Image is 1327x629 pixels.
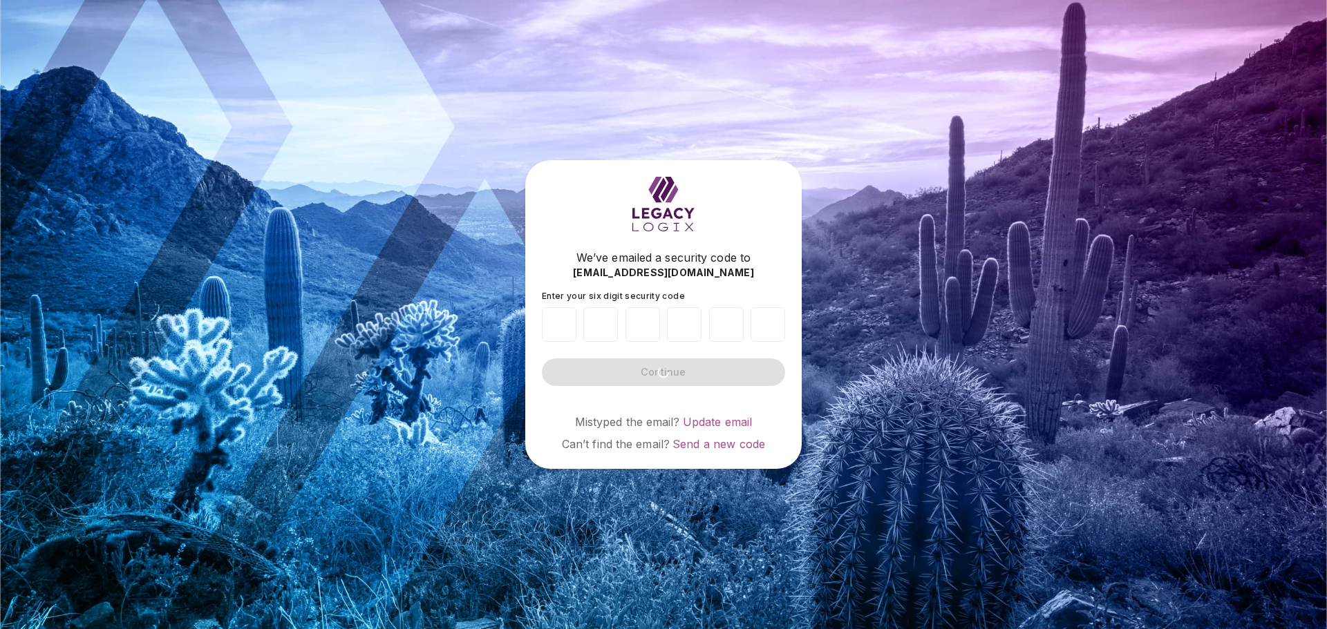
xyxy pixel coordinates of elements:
span: Can’t find the email? [562,437,670,451]
span: Enter your six digit security code [542,291,685,301]
span: Mistyped the email? [575,415,680,429]
span: We’ve emailed a security code to [576,249,751,266]
a: Send a new code [672,437,765,451]
a: Update email [683,415,753,429]
span: [EMAIL_ADDRESS][DOMAIN_NAME] [573,266,754,280]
